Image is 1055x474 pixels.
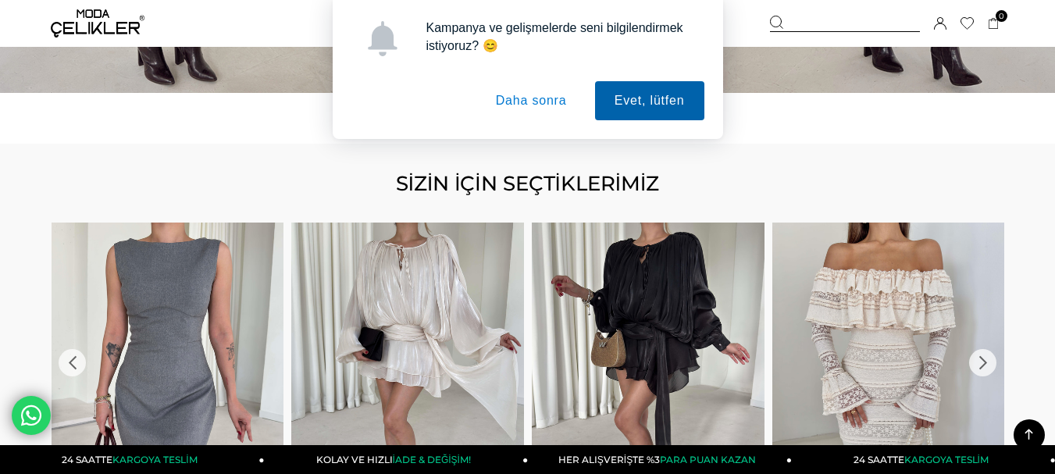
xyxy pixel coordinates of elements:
[904,454,989,465] span: KARGOYA TESLİM
[414,19,704,55] div: Kampanya ve gelişmelerde seni bilgilendirmek istiyoruz? 😊
[393,454,471,465] span: İADE & DEĞİŞİM!
[265,445,529,474] a: KOLAY VE HIZLIİADE & DEĞİŞİM!
[595,81,704,120] button: Evet, lütfen
[528,445,792,474] a: HER ALIŞVERİŞTE %3PARA PUAN KAZAN
[112,454,197,465] span: KARGOYA TESLİM
[365,21,400,56] img: notification icon
[660,454,756,465] span: PARA PUAN KAZAN
[1,445,265,474] a: 24 SAATTEKARGOYA TESLİM
[396,171,660,196] span: SİZİN İÇİN SEÇTİKLERİMİZ
[476,81,586,120] button: Daha sonra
